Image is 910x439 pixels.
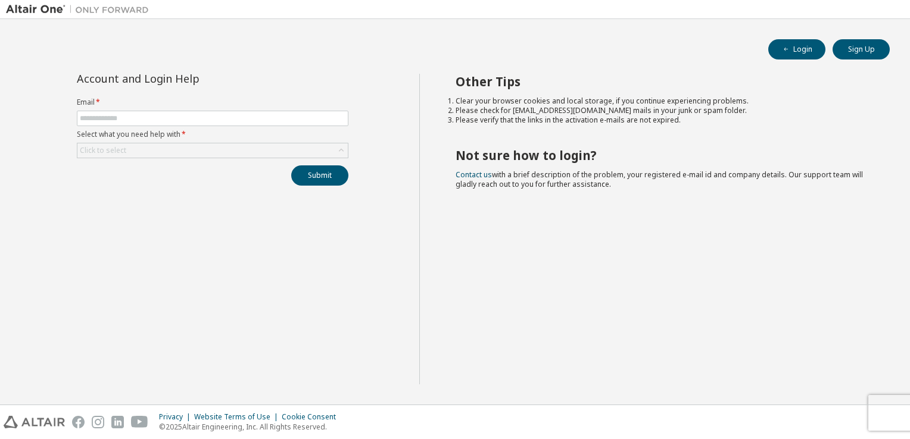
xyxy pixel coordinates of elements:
img: Altair One [6,4,155,15]
label: Select what you need help with [77,130,348,139]
img: youtube.svg [131,416,148,428]
div: Privacy [159,412,194,422]
h2: Other Tips [456,74,869,89]
div: Website Terms of Use [194,412,282,422]
li: Clear your browser cookies and local storage, if you continue experiencing problems. [456,96,869,106]
button: Submit [291,165,348,186]
li: Please check for [EMAIL_ADDRESS][DOMAIN_NAME] mails in your junk or spam folder. [456,106,869,115]
h2: Not sure how to login? [456,148,869,163]
span: with a brief description of the problem, your registered e-mail id and company details. Our suppo... [456,170,863,189]
div: Cookie Consent [282,412,343,422]
a: Contact us [456,170,492,180]
img: altair_logo.svg [4,416,65,428]
p: © 2025 Altair Engineering, Inc. All Rights Reserved. [159,422,343,432]
div: Click to select [77,143,348,158]
img: linkedin.svg [111,416,124,428]
label: Email [77,98,348,107]
button: Login [768,39,825,59]
div: Click to select [80,146,126,155]
div: Account and Login Help [77,74,294,83]
img: facebook.svg [72,416,85,428]
img: instagram.svg [92,416,104,428]
button: Sign Up [833,39,890,59]
li: Please verify that the links in the activation e-mails are not expired. [456,115,869,125]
